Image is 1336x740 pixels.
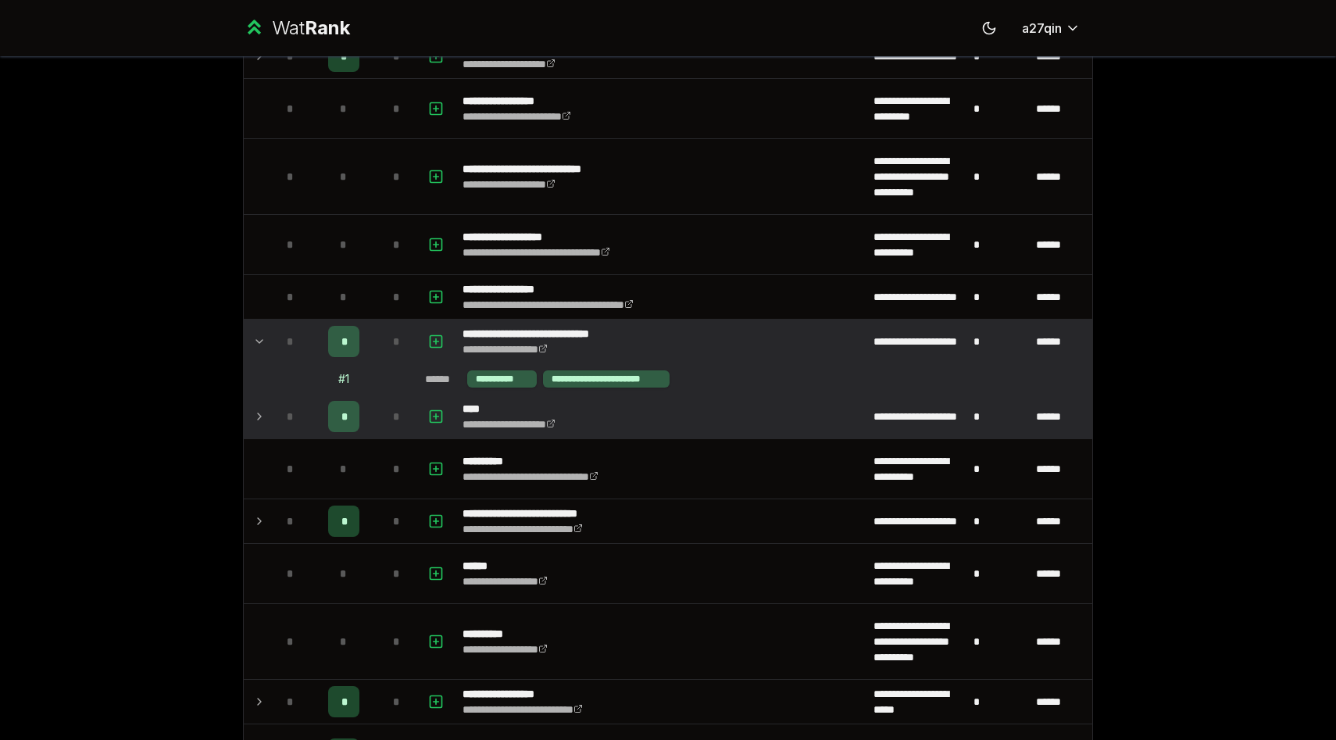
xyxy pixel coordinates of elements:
span: a27qin [1022,19,1062,38]
div: Wat [272,16,350,41]
span: Rank [305,16,350,39]
a: WatRank [243,16,350,41]
div: # 1 [338,371,349,387]
button: a27qin [1009,14,1093,42]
